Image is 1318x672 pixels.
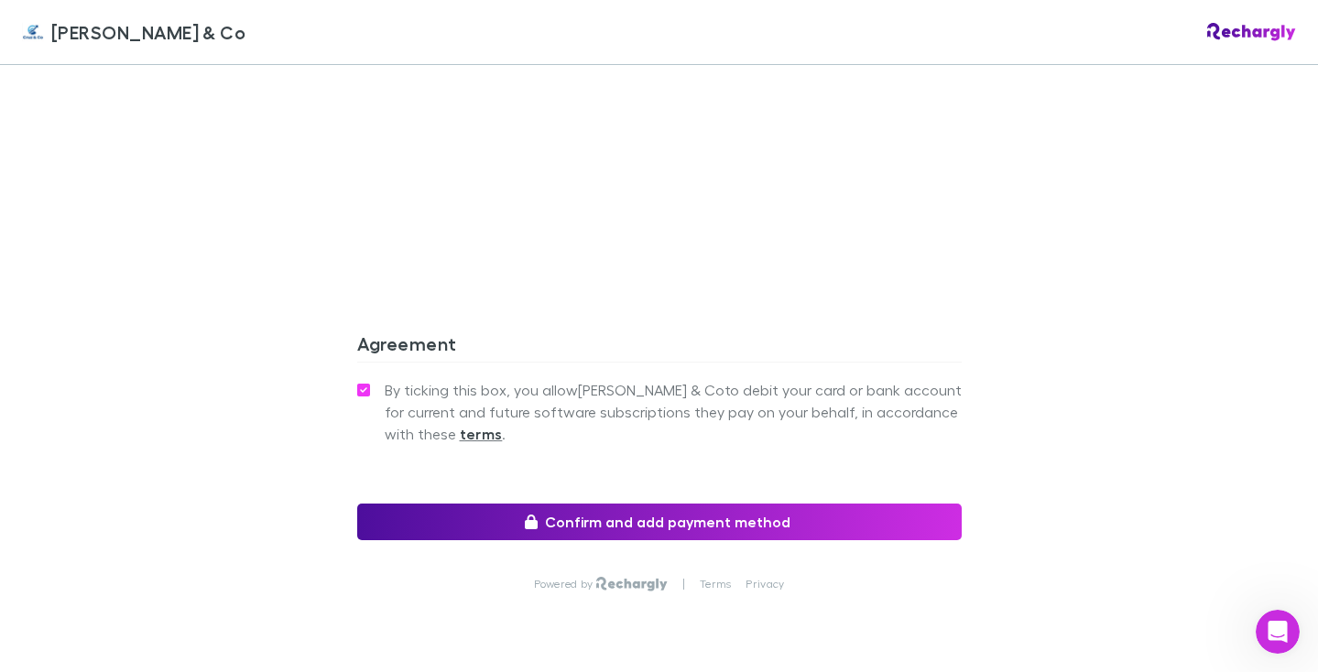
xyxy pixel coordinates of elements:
span: [PERSON_NAME] & Co [51,18,245,46]
img: Rechargly Logo [596,577,667,591]
a: Privacy [746,577,784,591]
p: | [682,577,685,591]
h3: Agreement [357,332,962,362]
a: Terms [700,577,731,591]
img: Rechargly Logo [1207,23,1296,41]
iframe: Intercom live chat [1256,610,1300,654]
p: Powered by [534,577,597,591]
button: Confirm and add payment method [357,504,962,540]
strong: terms [460,425,503,443]
img: Cruz & Co's Logo [22,21,44,43]
span: By ticking this box, you allow [PERSON_NAME] & Co to debit your card or bank account for current ... [385,379,962,445]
